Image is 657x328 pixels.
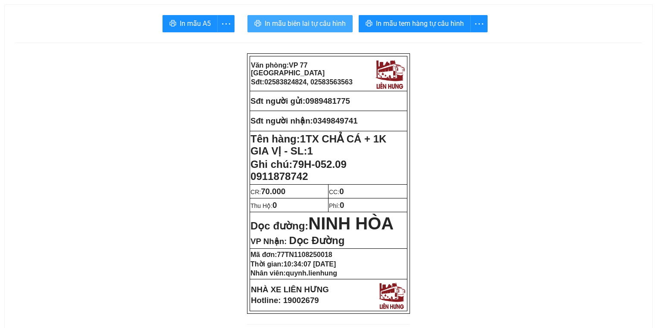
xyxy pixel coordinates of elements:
[340,201,344,210] span: 0
[250,116,313,125] strong: Sđt người nhận:
[289,235,344,246] span: Dọc Đường
[286,269,337,277] span: quynh.lienhung
[250,158,347,182] span: 79H-052.09 0911878742
[250,251,332,258] strong: Mã đơn:
[305,96,350,105] span: 0989481775
[250,269,337,277] strong: Nhân viên:
[250,189,285,195] span: CR:
[272,201,277,210] span: 0
[163,15,218,32] button: printerIn mẫu A5
[261,187,285,196] span: 70.000
[251,285,329,294] strong: NHÀ XE LIÊN HƯNG
[308,214,394,233] span: NINH HÒA
[250,260,336,268] strong: Thời gian:
[265,18,346,29] span: In mẫu biên lai tự cấu hình
[339,187,344,196] span: 0
[251,296,319,305] strong: Hotline: 19002679
[251,62,325,77] span: VP 77 [GEOGRAPHIC_DATA]
[250,96,305,105] strong: Sđt người gửi:
[377,280,407,310] img: logo
[376,18,464,29] span: In mẫu tem hàng tự cấu hình
[277,251,332,258] span: 77TN1108250018
[329,189,344,195] span: CC:
[254,20,261,28] span: printer
[471,19,487,29] span: more
[264,78,353,86] span: 02583824824, 02583563563
[250,202,277,209] span: Thu Hộ:
[218,19,234,29] span: more
[307,145,313,157] span: 1
[250,133,386,157] span: 1TX CHẢ CÁ + 1K GIA VỊ - SL:
[329,202,344,209] span: Phí:
[313,116,358,125] span: 0349849741
[169,20,176,28] span: printer
[180,18,211,29] span: In mẫu A5
[250,158,347,182] span: Ghi chú:
[359,15,471,32] button: printerIn mẫu tem hàng tự cấu hình
[366,20,372,28] span: printer
[217,15,235,32] button: more
[373,57,406,90] img: logo
[250,133,386,157] strong: Tên hàng:
[470,15,488,32] button: more
[247,15,353,32] button: printerIn mẫu biên lai tự cấu hình
[251,78,353,86] strong: Sđt:
[251,62,325,77] strong: Văn phòng:
[250,220,394,232] strong: Dọc đường:
[250,237,287,246] span: VP Nhận:
[284,260,336,268] span: 10:34:07 [DATE]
